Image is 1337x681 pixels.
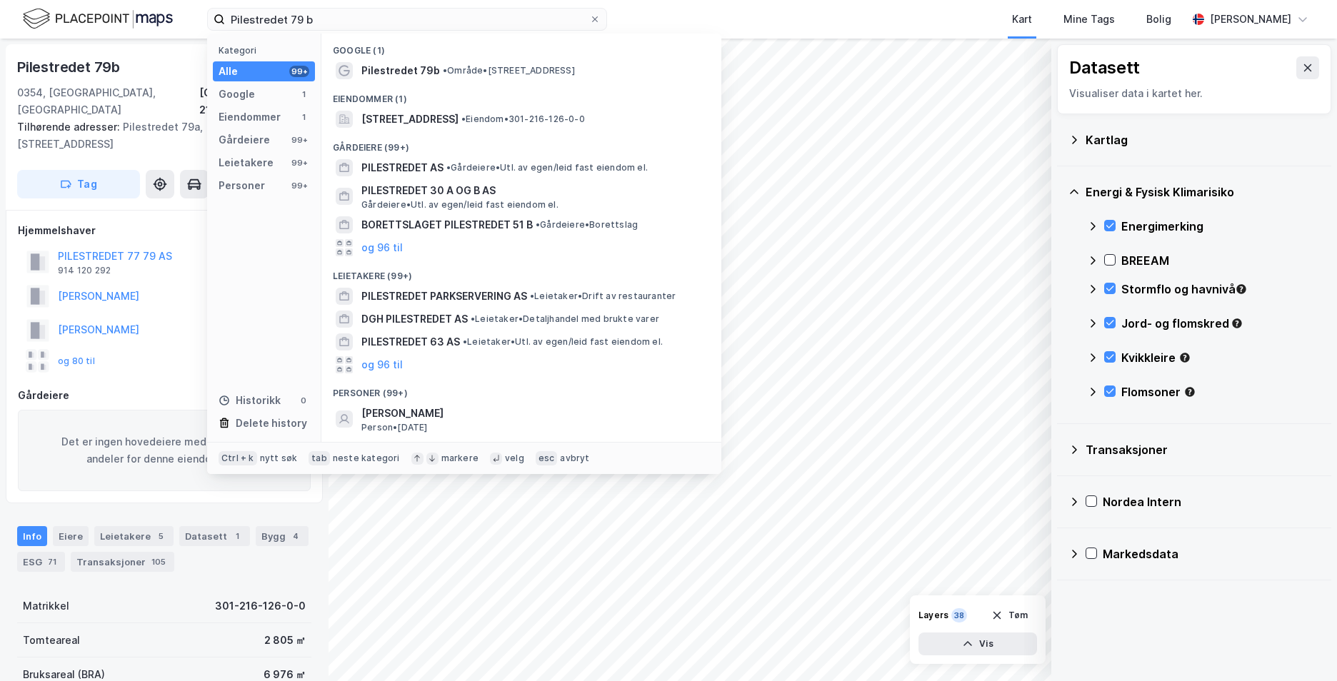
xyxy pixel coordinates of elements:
[289,134,309,146] div: 99+
[361,288,527,305] span: PILESTREDET PARKSERVERING AS
[361,439,704,456] span: [PERSON_NAME] [PERSON_NAME]
[58,265,111,276] div: 914 120 292
[1086,183,1320,201] div: Energi & Fysisk Klimarisiko
[918,610,948,621] div: Layers
[463,336,467,347] span: •
[236,415,307,432] div: Delete history
[17,56,123,79] div: Pilestredet 79b
[321,259,721,285] div: Leietakere (99+)
[289,157,309,168] div: 99+
[53,526,89,546] div: Eiere
[17,552,65,572] div: ESG
[536,219,638,231] span: Gårdeiere • Borettslag
[289,529,303,543] div: 4
[1069,85,1319,102] div: Visualiser data i kartet her.
[361,311,468,328] span: DGH PILESTREDET AS
[230,529,244,543] div: 1
[361,111,459,128] span: [STREET_ADDRESS]
[361,422,428,433] span: Person • [DATE]
[446,162,451,173] span: •
[23,597,69,615] div: Matrikkel
[17,118,300,153] div: Pilestredet 79a, [STREET_ADDRESS]
[18,387,311,404] div: Gårdeiere
[471,313,475,324] span: •
[1183,385,1196,398] div: Tooltip anchor
[17,84,199,118] div: 0354, [GEOGRAPHIC_DATA], [GEOGRAPHIC_DATA]
[17,170,140,198] button: Tag
[536,451,558,465] div: esc
[443,65,575,76] span: Område • [STREET_ADDRESS]
[1178,351,1191,364] div: Tooltip anchor
[23,6,173,31] img: logo.f888ab2527a4732fd821a326f86c7f29.svg
[1103,545,1320,563] div: Markedsdata
[333,453,400,464] div: neste kategori
[321,34,721,59] div: Google (1)
[982,604,1037,627] button: Tøm
[256,526,309,546] div: Bygg
[1121,252,1320,269] div: BREEAM
[321,131,721,156] div: Gårdeiere (99+)
[1210,11,1291,28] div: [PERSON_NAME]
[560,453,589,464] div: avbryt
[1063,11,1115,28] div: Mine Tags
[1121,315,1320,332] div: Jord- og flomskred
[361,199,559,211] span: Gårdeiere • Utl. av egen/leid fast eiendom el.
[446,162,648,173] span: Gårdeiere • Utl. av egen/leid fast eiendom el.
[219,86,255,103] div: Google
[443,65,447,76] span: •
[23,632,80,649] div: Tomteareal
[461,113,585,125] span: Eiendom • 301-216-126-0-0
[505,453,524,464] div: velg
[321,376,721,402] div: Personer (99+)
[361,239,403,256] button: og 96 til
[918,632,1037,655] button: Vis
[219,45,315,56] div: Kategori
[289,66,309,77] div: 99+
[1012,11,1032,28] div: Kart
[219,109,281,126] div: Eiendommer
[149,555,169,569] div: 105
[361,356,403,373] button: og 96 til
[1121,349,1320,366] div: Kvikkleire
[530,291,534,301] span: •
[219,451,257,465] div: Ctrl + k
[45,555,59,569] div: 71
[536,219,540,230] span: •
[225,9,589,30] input: Søk på adresse, matrikkel, gårdeiere, leietakere eller personer
[71,552,174,572] div: Transaksjoner
[361,62,440,79] span: Pilestredet 79b
[1103,493,1320,510] div: Nordea Intern
[441,453,479,464] div: markere
[1235,283,1248,296] div: Tooltip anchor
[321,82,721,108] div: Eiendommer (1)
[361,159,444,176] span: PILESTREDET AS
[18,222,311,239] div: Hjemmelshaver
[1121,383,1320,400] div: Flomsoner
[18,410,311,491] div: Det er ingen hovedeiere med signifikante andeler for denne eiendommen
[1086,131,1320,148] div: Kartlag
[361,182,704,199] span: PILESTREDET 30 A OG B AS
[1266,612,1337,681] iframe: Chat Widget
[471,313,659,325] span: Leietaker • Detaljhandel med brukte varer
[298,111,309,123] div: 1
[1121,218,1320,235] div: Energimerking
[215,597,306,615] div: 301-216-126-0-0
[219,392,281,409] div: Historikk
[17,526,47,546] div: Info
[219,131,270,148] div: Gårdeiere
[199,84,311,118] div: [GEOGRAPHIC_DATA], 216/126
[219,63,238,80] div: Alle
[463,336,663,348] span: Leietaker • Utl. av egen/leid fast eiendom el.
[1146,11,1171,28] div: Bolig
[1069,56,1140,79] div: Datasett
[461,113,466,124] span: •
[17,121,123,133] span: Tilhørende adresser:
[361,333,460,350] span: PILESTREDET 63 AS
[219,154,274,171] div: Leietakere
[361,216,533,233] span: BORETTSLAGET PILESTREDET 51 B
[219,177,265,194] div: Personer
[298,395,309,406] div: 0
[260,453,298,464] div: nytt søk
[179,526,250,546] div: Datasett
